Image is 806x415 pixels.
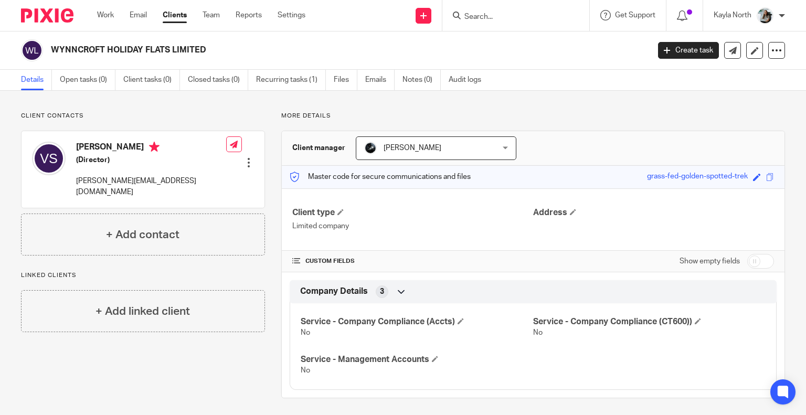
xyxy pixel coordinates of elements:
a: Open tasks (0) [60,70,115,90]
a: Files [334,70,357,90]
h4: + Add contact [106,227,179,243]
span: No [533,329,543,336]
p: Linked clients [21,271,265,280]
a: Create task [658,42,719,59]
span: No [301,329,310,336]
p: Master code for secure communications and files [290,172,471,182]
a: Audit logs [449,70,489,90]
a: Closed tasks (0) [188,70,248,90]
a: Clients [163,10,187,20]
img: Pixie [21,8,73,23]
span: Company Details [300,286,368,297]
h4: Service - Management Accounts [301,354,533,365]
p: [PERSON_NAME][EMAIL_ADDRESS][DOMAIN_NAME] [76,176,226,197]
a: Email [130,10,147,20]
p: More details [281,112,785,120]
a: Team [203,10,220,20]
p: Limited company [292,221,533,231]
h3: Client manager [292,143,345,153]
h4: + Add linked client [96,303,190,320]
a: Emails [365,70,395,90]
span: No [301,367,310,374]
a: Settings [278,10,305,20]
a: Client tasks (0) [123,70,180,90]
h5: (Director) [76,155,226,165]
h4: [PERSON_NAME] [76,142,226,155]
span: Get Support [615,12,655,19]
h4: CUSTOM FIELDS [292,257,533,265]
h2: WYNNCROFT HOLIDAY FLATS LIMITED [51,45,524,56]
input: Search [463,13,558,22]
a: Details [21,70,52,90]
img: svg%3E [32,142,66,175]
div: grass-fed-golden-spotted-trek [647,171,748,183]
span: [PERSON_NAME] [384,144,441,152]
label: Show empty fields [680,256,740,267]
h4: Client type [292,207,533,218]
p: Kayla North [714,10,751,20]
h4: Address [533,207,774,218]
img: 1000002122.jpg [364,142,377,154]
span: 3 [380,286,384,297]
p: Client contacts [21,112,265,120]
a: Work [97,10,114,20]
a: Notes (0) [402,70,441,90]
img: Profile%20Photo.png [757,7,773,24]
h4: Service - Company Compliance (CT600)) [533,316,766,327]
a: Recurring tasks (1) [256,70,326,90]
a: Reports [236,10,262,20]
i: Primary [149,142,160,152]
img: svg%3E [21,39,43,61]
h4: Service - Company Compliance (Accts) [301,316,533,327]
